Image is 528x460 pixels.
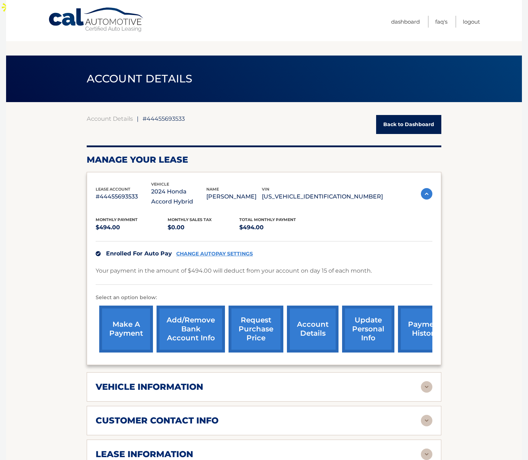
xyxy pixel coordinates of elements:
[239,217,296,222] span: Total Monthly Payment
[262,192,383,202] p: [US_VEHICLE_IDENTIFICATION_NUMBER]
[176,251,253,257] a: CHANGE AUTOPAY SETTINGS
[96,217,138,222] span: Monthly Payment
[137,115,139,122] span: |
[87,115,133,122] a: Account Details
[376,115,441,134] a: Back to Dashboard
[96,266,372,276] p: Your payment in the amount of $494.00 will deduct from your account on day 15 of each month.
[206,192,262,202] p: [PERSON_NAME]
[168,217,212,222] span: Monthly sales Tax
[421,449,432,460] img: accordion-rest.svg
[229,306,283,353] a: request purchase price
[421,415,432,426] img: accordion-rest.svg
[96,293,432,302] p: Select an option below:
[96,192,151,202] p: #44455693533
[421,188,432,200] img: accordion-active.svg
[87,72,193,85] span: ACCOUNT DETAILS
[143,115,185,122] span: #44455693533
[206,187,219,192] span: name
[421,381,432,393] img: accordion-rest.svg
[151,182,169,187] span: vehicle
[48,7,145,33] a: Cal Automotive
[342,306,394,353] a: update personal info
[287,306,339,353] a: account details
[168,222,240,233] p: $0.00
[398,306,452,353] a: payment history
[87,154,441,165] h2: Manage Your Lease
[96,187,130,192] span: lease account
[106,250,172,257] span: Enrolled For Auto Pay
[151,187,207,207] p: 2024 Honda Accord Hybrid
[96,222,168,233] p: $494.00
[96,382,203,392] h2: vehicle information
[96,251,101,256] img: check.svg
[99,306,153,353] a: make a payment
[262,187,269,192] span: vin
[96,449,193,460] h2: lease information
[391,16,420,28] a: Dashboard
[96,415,219,426] h2: customer contact info
[435,16,447,28] a: FAQ's
[157,306,225,353] a: Add/Remove bank account info
[239,222,311,233] p: $494.00
[463,16,480,28] a: Logout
